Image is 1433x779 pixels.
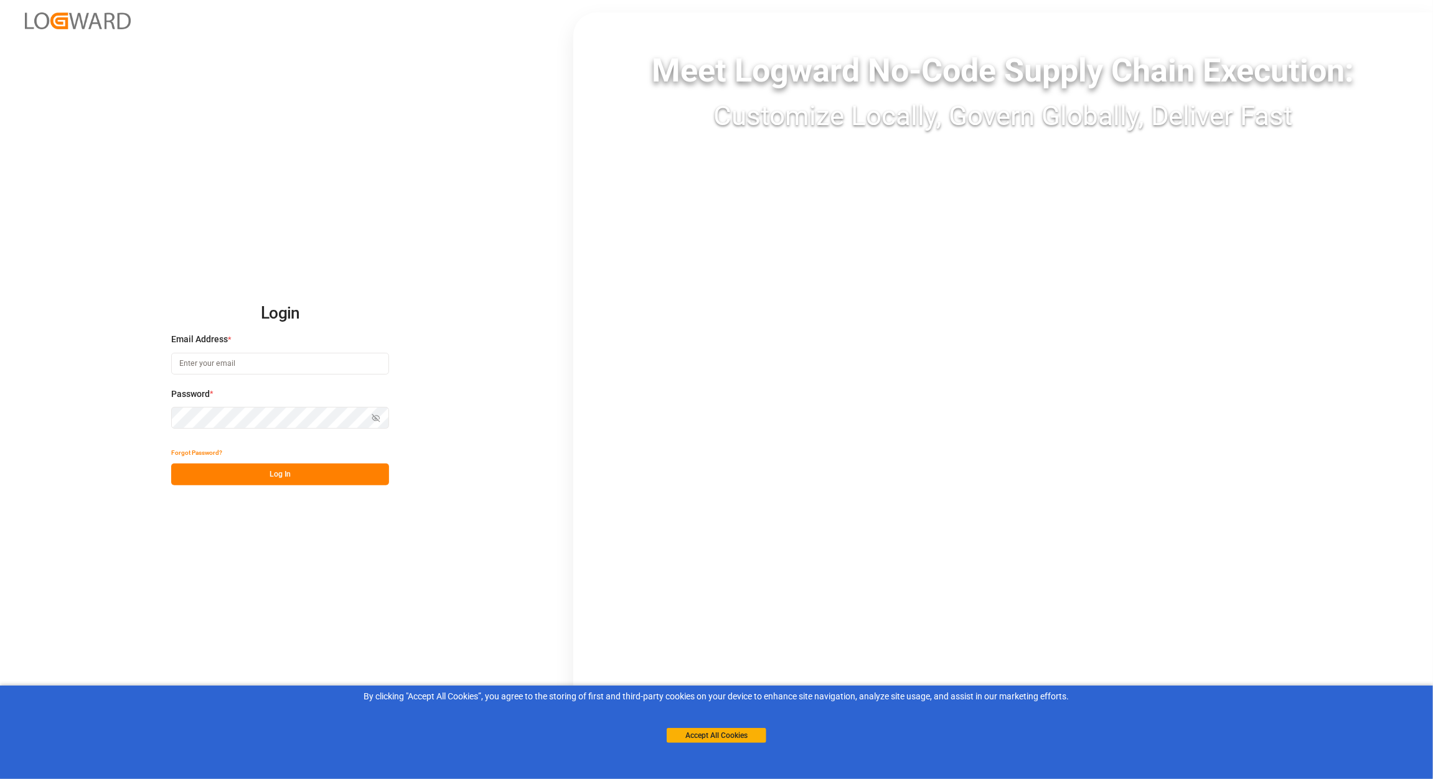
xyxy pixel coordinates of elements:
img: Logward_new_orange.png [25,12,131,29]
button: Log In [171,464,389,485]
button: Accept All Cookies [667,728,766,743]
h2: Login [171,294,389,334]
div: Customize Locally, Govern Globally, Deliver Fast [573,95,1433,136]
input: Enter your email [171,353,389,375]
span: Password [171,388,210,401]
span: Email Address [171,333,228,346]
div: Meet Logward No-Code Supply Chain Execution: [573,47,1433,95]
div: By clicking "Accept All Cookies”, you agree to the storing of first and third-party cookies on yo... [9,690,1424,703]
button: Forgot Password? [171,442,222,464]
